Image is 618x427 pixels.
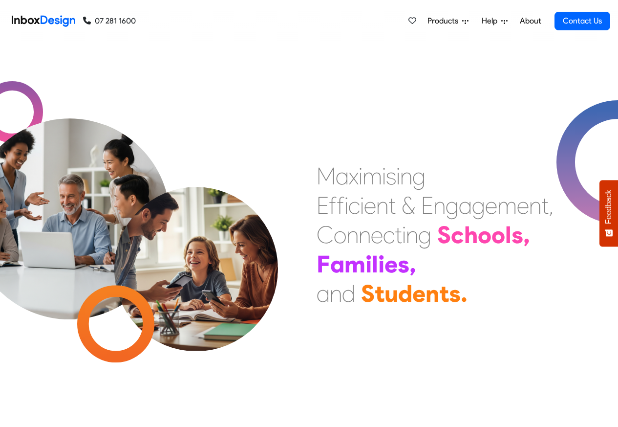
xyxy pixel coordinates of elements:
div: g [412,161,426,191]
img: parents_with_child.png [94,146,298,351]
span: Help [482,15,501,27]
div: g [446,191,459,220]
div: i [382,161,386,191]
div: , [549,191,554,220]
div: S [437,220,451,249]
button: Feedback - Show survey [599,180,618,247]
div: i [360,191,364,220]
div: f [329,191,337,220]
div: F [317,249,330,279]
div: i [365,249,372,279]
div: E [317,191,329,220]
div: n [400,161,412,191]
div: l [372,249,378,279]
div: c [451,220,464,249]
a: Help [478,11,511,31]
div: M [317,161,336,191]
div: e [517,191,529,220]
div: m [362,161,382,191]
div: o [334,220,346,249]
div: s [511,220,523,249]
div: S [361,279,375,308]
a: 07 281 1600 [83,15,136,27]
div: t [541,191,549,220]
div: t [395,220,402,249]
a: Contact Us [554,12,610,30]
div: a [459,191,472,220]
div: e [485,191,497,220]
div: t [439,279,449,308]
div: Maximising Efficient & Engagement, Connecting Schools, Families, and Students. [317,161,554,308]
div: , [523,220,530,249]
a: Products [424,11,472,31]
div: i [402,220,406,249]
div: n [529,191,541,220]
div: u [384,279,398,308]
div: g [418,220,431,249]
div: e [384,249,398,279]
div: c [348,191,360,220]
div: m [497,191,517,220]
div: e [412,279,426,308]
div: t [388,191,396,220]
div: g [472,191,485,220]
div: m [344,249,365,279]
a: About [517,11,544,31]
div: , [409,249,416,279]
div: a [336,161,349,191]
div: a [330,249,344,279]
div: x [349,161,359,191]
div: n [426,279,439,308]
div: n [346,220,359,249]
div: a [317,279,330,308]
div: E [421,191,433,220]
div: n [330,279,342,308]
div: o [478,220,491,249]
div: . [461,279,468,308]
span: Feedback [604,190,613,224]
div: s [398,249,409,279]
div: i [359,161,362,191]
div: l [505,220,511,249]
div: d [398,279,412,308]
div: h [464,220,478,249]
div: o [491,220,505,249]
div: d [342,279,355,308]
div: i [378,249,384,279]
div: n [406,220,418,249]
div: i [344,191,348,220]
div: s [449,279,461,308]
div: n [359,220,371,249]
div: s [386,161,396,191]
div: e [364,191,376,220]
div: f [337,191,344,220]
span: Products [427,15,462,27]
div: t [375,279,384,308]
div: e [371,220,383,249]
div: & [402,191,415,220]
div: i [396,161,400,191]
div: c [383,220,395,249]
div: n [376,191,388,220]
div: n [433,191,446,220]
div: C [317,220,334,249]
